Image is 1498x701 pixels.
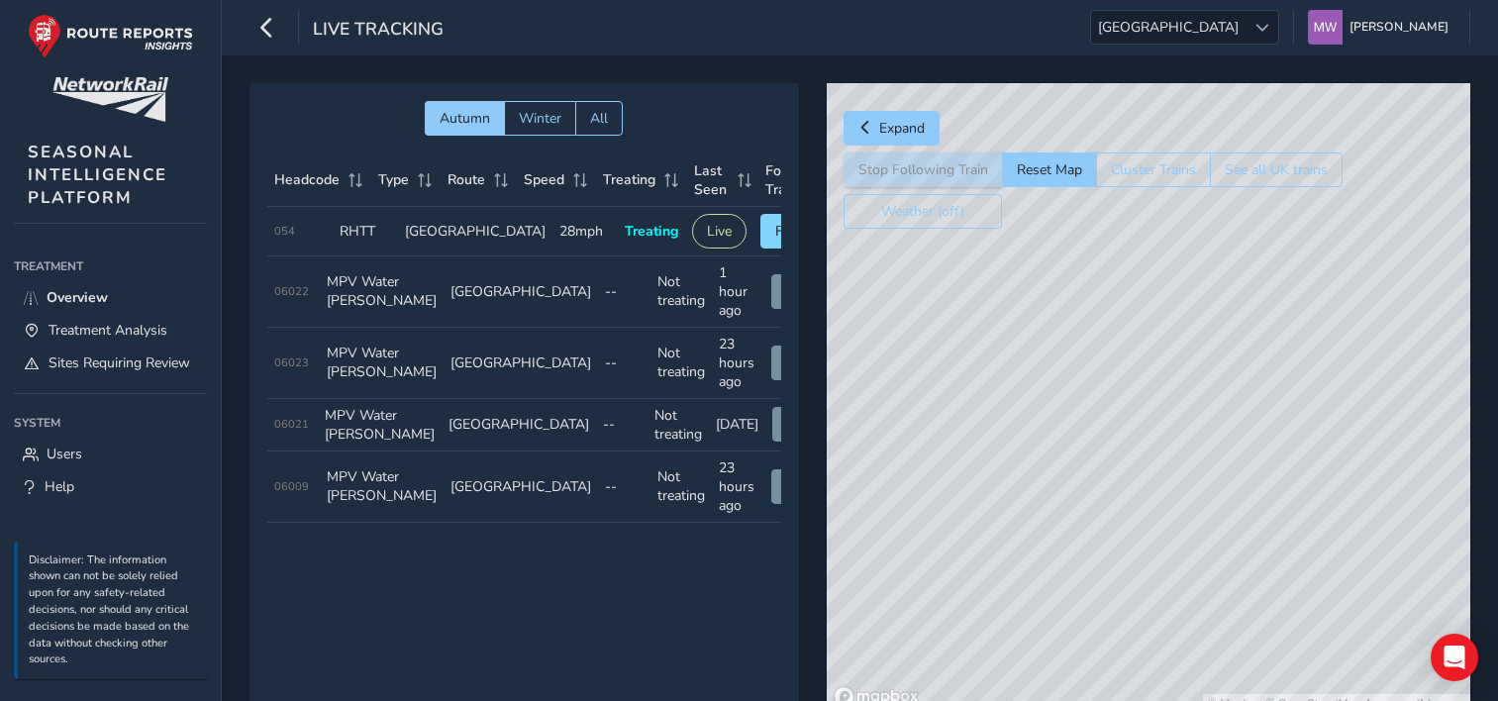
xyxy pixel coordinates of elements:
span: SEASONAL INTELLIGENCE PLATFORM [28,141,167,209]
span: Help [45,477,74,496]
td: [GEOGRAPHIC_DATA] [442,399,596,451]
td: -- [598,256,650,328]
button: Winter [504,101,575,136]
img: rr logo [28,14,193,58]
td: Not treating [650,451,712,523]
button: Autumn [425,101,504,136]
span: 054 [274,224,295,239]
td: Not treating [650,256,712,328]
span: Autumn [440,109,490,128]
a: Overview [14,281,207,314]
span: All [590,109,608,128]
span: Type [378,170,409,189]
td: 23 hours ago [712,328,764,399]
a: Users [14,438,207,470]
td: MPV Water [PERSON_NAME] [320,451,444,523]
span: Live Tracking [313,17,444,45]
div: Open Intercom Messenger [1431,634,1478,681]
button: Follow [760,214,834,249]
td: RHTT [333,207,398,256]
a: Help [14,470,207,503]
span: Route [448,170,485,189]
button: [PERSON_NAME] [1308,10,1455,45]
td: 23 hours ago [712,451,764,523]
td: 28mph [552,207,618,256]
td: MPV Water [PERSON_NAME] [320,256,444,328]
div: Treatment [14,251,207,281]
img: diamond-layout [1308,10,1343,45]
span: 06022 [274,284,309,299]
span: Speed [524,170,564,189]
td: MPV Water [PERSON_NAME] [318,399,442,451]
button: View [771,274,833,309]
span: 06009 [274,479,309,494]
td: [DATE] [709,399,765,451]
button: Live [692,214,747,249]
p: Disclaimer: The information shown can not be solely relied upon for any safety-related decisions,... [29,552,197,669]
span: Users [47,445,82,463]
img: customer logo [52,77,168,122]
button: View [772,407,834,442]
span: Follow Train [765,161,813,199]
span: Follow [775,222,819,241]
button: Weather (off) [844,194,1002,229]
span: [PERSON_NAME] [1349,10,1448,45]
button: View [771,469,833,504]
td: [GEOGRAPHIC_DATA] [444,328,598,399]
td: -- [598,328,650,399]
span: 06023 [274,355,309,370]
button: Cluster Trains [1096,152,1210,187]
td: MPV Water [PERSON_NAME] [320,328,444,399]
span: Expand [879,119,925,138]
td: 1 hour ago [712,256,764,328]
span: Sites Requiring Review [49,353,190,372]
span: Overview [47,288,108,307]
button: Reset Map [1002,152,1096,187]
span: Winter [519,109,561,128]
button: Expand [844,111,940,146]
a: Sites Requiring Review [14,347,207,379]
span: Last Seen [694,161,731,199]
a: Treatment Analysis [14,314,207,347]
td: -- [598,451,650,523]
div: System [14,408,207,438]
button: All [575,101,623,136]
button: View [771,346,833,380]
td: [GEOGRAPHIC_DATA] [444,451,598,523]
span: Headcode [274,170,340,189]
span: [GEOGRAPHIC_DATA] [1091,11,1246,44]
span: 06021 [274,417,309,432]
span: Treating [603,170,655,189]
td: Not treating [650,328,712,399]
td: Not treating [648,399,709,451]
td: [GEOGRAPHIC_DATA] [398,207,552,256]
button: See all UK trains [1210,152,1343,187]
td: [GEOGRAPHIC_DATA] [444,256,598,328]
td: -- [596,399,648,451]
span: Treatment Analysis [49,321,167,340]
span: Treating [625,222,678,241]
